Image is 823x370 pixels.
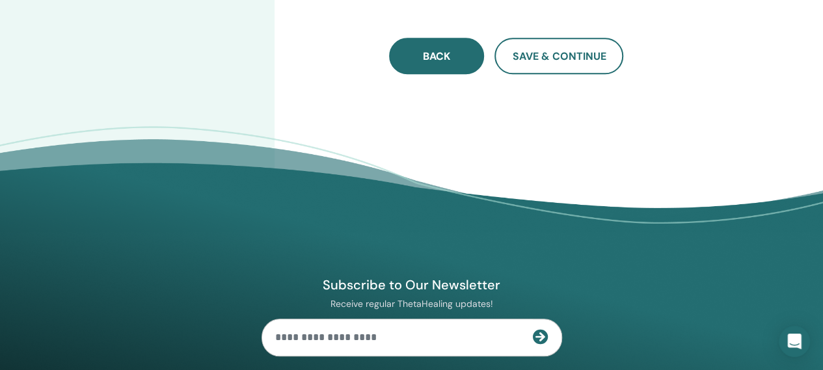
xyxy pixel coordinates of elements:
[494,38,623,74] button: Save & Continue
[512,49,606,63] span: Save & Continue
[779,326,810,357] div: Open Intercom Messenger
[389,38,484,74] button: Back
[262,298,562,310] p: Receive regular ThetaHealing updates!
[262,276,562,293] h4: Subscribe to Our Newsletter
[423,49,450,63] span: Back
